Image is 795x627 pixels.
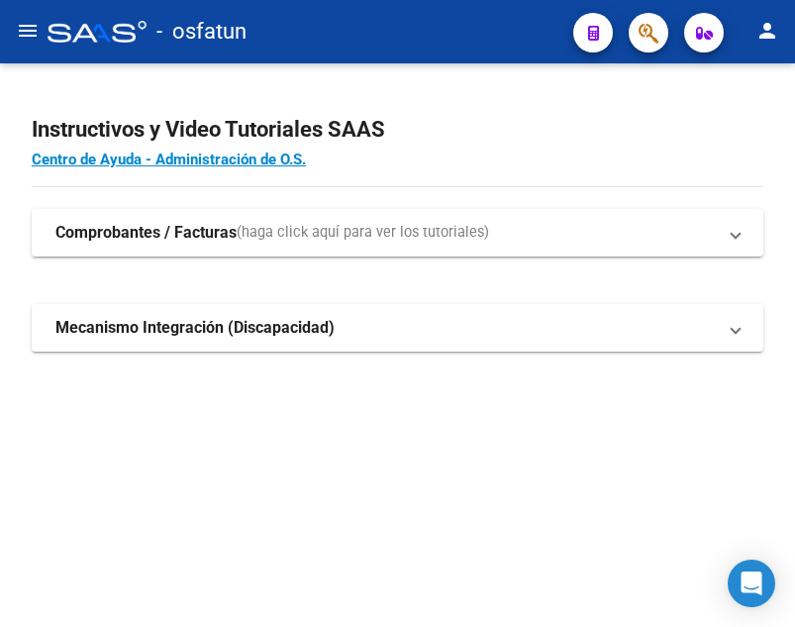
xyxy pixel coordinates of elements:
[32,111,763,149] h2: Instructivos y Video Tutoriales SAAS
[55,222,237,244] strong: Comprobantes / Facturas
[728,560,775,607] div: Open Intercom Messenger
[32,209,763,257] mat-expansion-panel-header: Comprobantes / Facturas(haga click aquí para ver los tutoriales)
[16,19,40,43] mat-icon: menu
[237,222,489,244] span: (haga click aquí para ver los tutoriales)
[32,151,306,168] a: Centro de Ayuda - Administración de O.S.
[156,10,247,53] span: - osfatun
[32,304,763,352] mat-expansion-panel-header: Mecanismo Integración (Discapacidad)
[55,317,335,339] strong: Mecanismo Integración (Discapacidad)
[755,19,779,43] mat-icon: person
